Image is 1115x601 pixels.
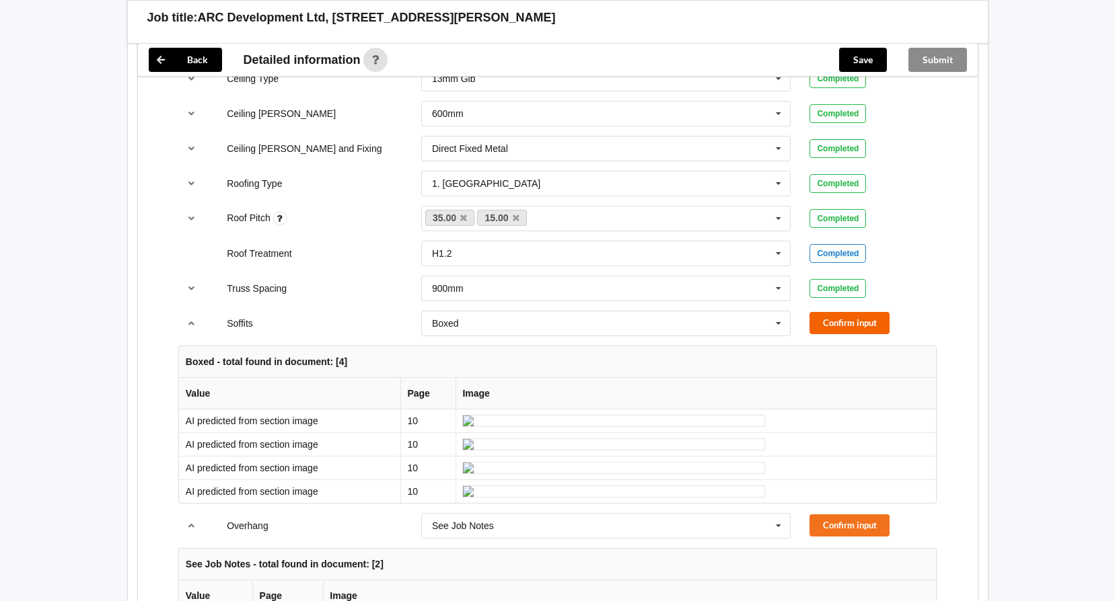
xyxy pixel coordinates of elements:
label: Soffits [227,318,253,329]
label: Ceiling Type [227,73,279,84]
h3: ARC Development Ltd, [STREET_ADDRESS][PERSON_NAME] [198,10,556,26]
button: Back [149,48,222,72]
h3: Job title: [147,10,198,26]
label: Roof Pitch [227,212,273,223]
div: Completed [810,174,866,193]
label: Ceiling [PERSON_NAME] and Fixing [227,143,382,154]
div: Boxed [432,319,459,328]
td: AI predicted from section image [179,479,400,503]
td: 10 [400,479,456,503]
button: reference-toggle [178,136,205,161]
div: 600mm [432,109,464,118]
img: ai_input-page10-Soffits-c3.jpeg [462,485,765,497]
div: Completed [810,209,866,228]
button: reference-toggle [178,102,205,126]
label: Truss Spacing [227,283,287,294]
button: reference-toggle [178,514,205,538]
img: ai_input-page10-Soffits-c0.jpeg [462,415,765,427]
label: Ceiling [PERSON_NAME] [227,108,336,119]
td: AI predicted from section image [179,409,400,432]
th: See Job Notes - total found in document: [2] [179,549,936,580]
span: Detailed information [244,54,361,66]
div: See Job Notes [432,521,494,530]
button: reference-toggle [178,171,205,196]
button: reference-toggle [178,67,205,91]
a: 35.00 [425,210,475,226]
div: Completed [810,279,866,298]
button: reference-toggle [178,206,205,231]
td: AI predicted from section image [179,432,400,456]
button: reference-toggle [178,276,205,300]
div: Completed [810,244,866,263]
button: Confirm input [810,514,890,536]
th: Boxed - total found in document: [4] [179,346,936,378]
td: 10 [400,409,456,432]
img: ai_input-page10-Soffits-c1.jpeg [462,438,765,450]
th: Page [400,378,456,409]
label: Overhang [227,520,268,531]
div: 13mm Gib [432,74,476,83]
div: Completed [810,69,866,88]
td: 10 [400,456,456,479]
td: 10 [400,432,456,456]
button: reference-toggle [178,311,205,335]
div: Direct Fixed Metal [432,144,508,153]
th: Image [456,378,936,409]
div: H1.2 [432,249,452,258]
button: Save [839,48,887,72]
th: Value [179,378,400,409]
button: Confirm input [810,312,890,334]
div: Completed [810,104,866,123]
img: ai_input-page10-Soffits-c2.jpeg [462,462,765,474]
label: Roof Treatment [227,248,292,259]
td: AI predicted from section image [179,456,400,479]
label: Roofing Type [227,178,282,189]
a: 15.00 [477,210,527,226]
div: 1. [GEOGRAPHIC_DATA] [432,179,540,188]
div: 900mm [432,284,464,293]
div: Completed [810,139,866,158]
